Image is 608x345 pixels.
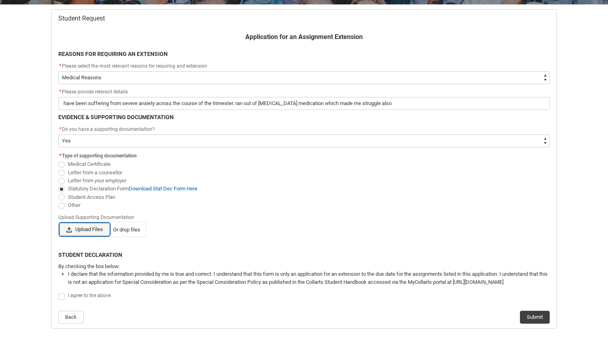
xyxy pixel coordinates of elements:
span: Please select the most relevant reasons for requiring and extension [62,63,207,69]
p: By checking the box below: [58,262,550,271]
span: Upload Files [60,223,110,236]
abbr: required [59,89,61,95]
li: I declare that the information provided by me is true and correct. I understand that this form is... [68,270,550,286]
span: Please provide relevant details [58,89,128,95]
span: Type of supporting documentation [62,153,137,159]
span: Letter from your employer [68,178,126,184]
span: Student Request [58,14,105,23]
a: Download Stat Dec Form Here [129,186,197,192]
span: Other [68,202,80,208]
span: Medical Certificate [68,161,111,167]
span: Student Access Plan [68,194,115,200]
b: Application for an Assignment Extension [245,33,363,41]
abbr: required [59,63,61,69]
button: Submit [520,311,550,324]
abbr: required [59,153,61,159]
span: Do you have a supporting documentation? [62,126,155,132]
abbr: required [59,126,61,132]
span: Statutory Declaration Form [68,186,197,192]
span: I agree to the above. [68,293,112,298]
b: REASONS FOR REQUIRING AN EXTENSION [58,51,168,57]
b: STUDENT DECLARATION [58,252,122,258]
span: Letter from a counsellor [68,169,122,176]
button: Back [58,311,84,324]
span: Or drop files [113,226,140,234]
span: Upload Supporting Documentation [58,212,138,221]
article: Redu_Student_Request flow [51,9,557,329]
b: EVIDENCE & SUPPORTING DOCUMENTATION [58,114,174,120]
